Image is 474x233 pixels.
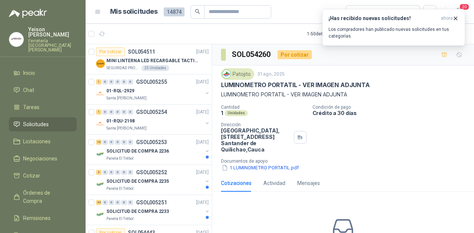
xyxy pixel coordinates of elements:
p: [DATE] [196,169,209,176]
div: Por cotizar [96,47,125,56]
p: Documentos de apoyo [221,159,471,164]
p: SOLICITUD DE COMPRA 2233 [106,208,169,215]
div: 0 [115,170,121,175]
a: 10 0 0 0 0 0 GSOL005253[DATE] Company LogoSOLICITUD DE COMPRA 2236Panela El Trébol [96,138,210,162]
span: Inicio [23,69,35,77]
div: 10 [96,140,102,145]
div: Todas [350,8,366,16]
div: 1 [96,79,102,84]
div: 0 [102,109,108,115]
div: 0 [109,140,114,145]
p: 01-RQU-2198 [106,118,135,125]
button: 1 LUMINOMETRO PORTATIL.pdf [221,164,300,172]
p: Ferretería [GEOGRAPHIC_DATA][PERSON_NAME] [28,39,77,52]
div: 0 [128,200,133,205]
div: 0 [128,109,133,115]
p: 01-RQL-2929 [106,87,134,95]
div: 0 [121,79,127,84]
div: 0 [109,79,114,84]
p: LUMINOMETRO PORTATIL - VER IMAGEN ADJUNTA [221,81,370,89]
a: Inicio [9,66,77,80]
img: Company Logo [96,59,105,68]
span: Licitaciones [23,137,51,146]
div: 1 - 50 de 8727 [307,28,355,40]
div: Cotizaciones [221,179,252,187]
div: 0 [115,109,121,115]
div: 0 [121,170,127,175]
p: Panela El Trébol [106,156,134,162]
h3: SOL054260 [232,49,272,60]
span: Órdenes de Compra [23,189,70,205]
a: Órdenes de Compra [9,186,77,208]
p: [GEOGRAPHIC_DATA], [STREET_ADDRESS] Santander de Quilichao , Cauca [221,127,291,153]
a: 1 0 0 0 0 0 GSOL005255[DATE] Company Logo01-RQL-2929Santa [PERSON_NAME] [96,77,210,101]
p: GSOL005252 [136,170,167,175]
p: Santa [PERSON_NAME] [106,125,147,131]
div: 0 [115,140,121,145]
a: Por cotizarSOL054511[DATE] Company LogoMINI LINTERNA LED RECARGABLE TACTICASEGURIDAD PROVISER LTD... [86,44,212,74]
a: 44 0 0 0 0 0 GSOL005251[DATE] Company LogoSOLICITUD DE COMPRA 2233Panela El Trébol [96,198,210,222]
div: Mensajes [297,179,320,187]
div: 3 [96,170,102,175]
a: Negociaciones [9,151,77,166]
a: 3 0 0 0 0 0 GSOL005252[DATE] Company LogoSOLICITUD DE COMPRA 2235Panela El Trébol [96,168,210,192]
p: Panela El Trébol [106,216,134,222]
span: 14874 [164,7,185,16]
span: Remisiones [23,214,51,222]
div: 0 [109,200,114,205]
div: 0 [115,200,121,205]
p: SOLICITUD DE COMPRA 2236 [106,148,169,155]
img: Company Logo [222,70,231,78]
div: 0 [121,109,127,115]
a: Remisiones [9,211,77,225]
span: ahora [441,15,453,22]
p: Dirección [221,122,291,127]
button: 20 [452,5,465,19]
button: ¡Has recibido nuevas solicitudes!ahora Los compradores han publicado nuevas solicitudes en tus ca... [322,9,465,46]
p: Crédito a 30 días [313,110,471,116]
img: Company Logo [96,180,105,189]
div: 0 [128,170,133,175]
div: 0 [128,79,133,84]
a: 1 0 0 0 0 0 GSOL005254[DATE] Company Logo01-RQU-2198Santa [PERSON_NAME] [96,108,210,131]
div: 0 [102,140,108,145]
a: Cotizar [9,169,77,183]
p: Los compradores han publicado nuevas solicitudes en tus categorías. [329,26,459,39]
p: SOLICITUD DE COMPRA 2235 [106,178,169,185]
div: 0 [121,200,127,205]
img: Logo peakr [9,9,47,18]
p: [DATE] [196,109,209,116]
div: 0 [109,170,114,175]
div: 0 [102,79,108,84]
div: 25 Unidades [141,65,169,71]
a: Chat [9,83,77,97]
p: Condición de pago [313,105,471,110]
img: Company Logo [9,32,23,47]
span: Negociaciones [23,154,57,163]
a: Licitaciones [9,134,77,149]
div: Unidades [225,110,248,116]
span: Chat [23,86,34,94]
img: Company Logo [96,119,105,128]
span: Solicitudes [23,120,49,128]
p: SEGURIDAD PROVISER LTDA [106,65,140,71]
img: Company Logo [96,89,105,98]
p: GSOL005253 [136,140,167,145]
div: 0 [115,79,121,84]
div: 0 [121,140,127,145]
span: 20 [459,3,470,10]
p: GSOL005255 [136,79,167,84]
div: Actividad [263,179,285,187]
p: LUMINOMETRO PORTATIL - VER IMAGEN ADJUNTA [221,90,465,99]
p: 31 ago, 2025 [257,71,285,78]
p: [DATE] [196,199,209,206]
p: [DATE] [196,139,209,146]
p: SOL054511 [128,49,155,54]
p: Santa [PERSON_NAME] [106,95,147,101]
span: search [195,9,200,14]
div: 44 [96,200,102,205]
img: Company Logo [96,150,105,159]
div: 0 [102,170,108,175]
p: [DATE] [196,79,209,86]
p: Cantidad [221,105,307,110]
